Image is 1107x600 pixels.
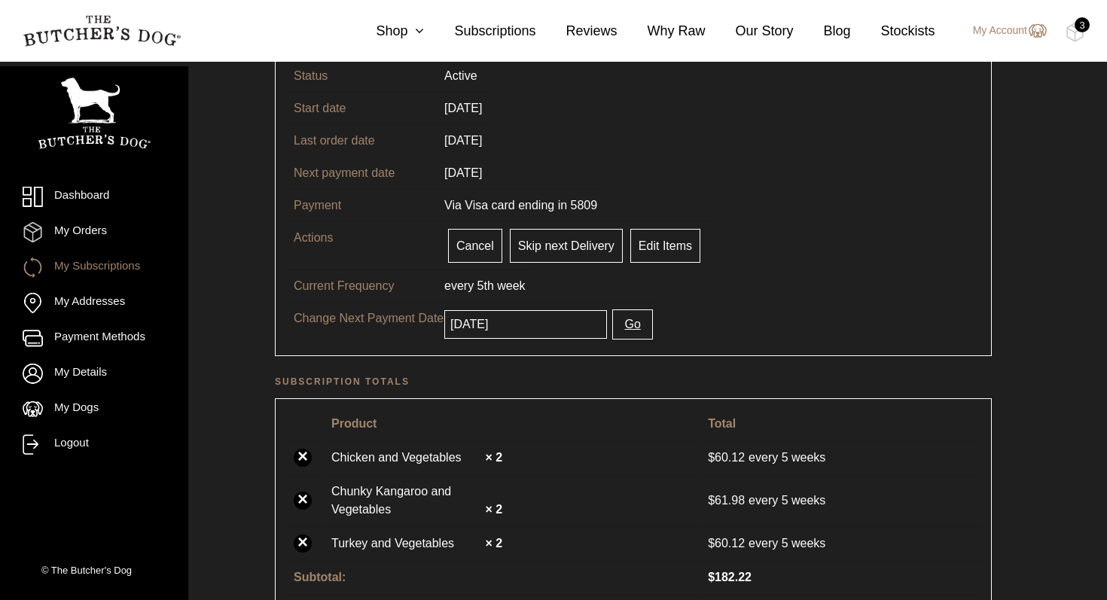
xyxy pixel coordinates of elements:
a: My Addresses [23,293,166,313]
p: Current Frequency [294,277,444,295]
a: × [294,492,312,510]
a: Our Story [706,21,794,41]
span: 61.98 [708,494,749,507]
td: every 5 weeks [699,475,982,525]
td: [DATE] [435,124,491,157]
a: Dashboard [23,187,166,207]
td: [DATE] [435,92,491,124]
a: My Account [958,22,1047,40]
a: Turkey and Vegetables [331,535,482,553]
a: My Orders [23,222,166,242]
span: 60.12 [708,535,749,553]
td: Actions [285,221,435,270]
td: Next payment date [285,157,435,189]
td: Payment [285,189,435,221]
strong: × 2 [485,537,502,550]
td: every 5 weeks [699,441,982,474]
a: × [294,535,312,553]
a: Cancel [448,229,502,263]
span: $ [708,571,715,583]
a: Skip next Delivery [510,229,623,263]
td: [DATE] [435,157,491,189]
a: Payment Methods [23,328,166,349]
th: Total [699,408,982,440]
td: Status [285,60,435,92]
span: Via Visa card ending in 5809 [444,199,597,212]
button: Go [612,309,652,340]
span: every 5th [444,279,494,292]
a: × [294,449,312,467]
div: 3 [1075,17,1090,32]
th: Product [322,408,697,440]
th: Subtotal: [285,561,697,593]
td: Active [435,60,486,92]
img: TBD_Cart-Full.png [1066,23,1084,42]
a: Subscriptions [424,21,535,41]
h2: Subscription totals [275,374,992,389]
a: My Details [23,364,166,384]
a: Chunky Kangaroo and Vegetables [331,483,482,519]
a: Stockists [851,21,935,41]
a: Why Raw [618,21,706,41]
td: every 5 weeks [699,527,982,559]
strong: × 2 [485,503,502,516]
td: Last order date [285,124,435,157]
span: $ [708,537,715,550]
a: Chicken and Vegetables [331,449,482,467]
a: Blog [794,21,851,41]
img: TBD_Portrait_Logo_White.png [38,78,151,149]
span: 60.12 [708,451,749,464]
a: Edit Items [630,229,700,263]
span: week [497,279,525,292]
a: Logout [23,434,166,455]
a: My Subscriptions [23,257,166,278]
strong: × 2 [485,451,502,464]
a: My Dogs [23,399,166,419]
span: $ [708,494,715,507]
a: Shop [346,21,424,41]
span: 182.22 [708,571,752,583]
td: Start date [285,92,435,124]
span: $ [708,451,715,464]
p: Change Next Payment Date [294,309,444,327]
a: Reviews [535,21,617,41]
